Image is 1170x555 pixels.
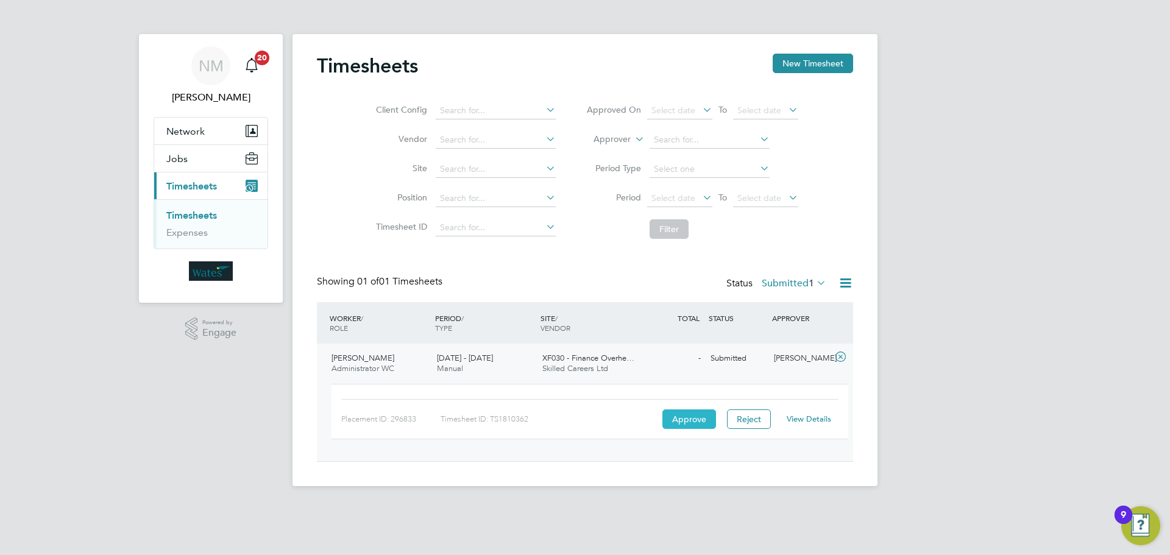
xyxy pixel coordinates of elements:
[357,275,442,288] span: 01 Timesheets
[706,348,769,369] div: Submitted
[361,313,363,323] span: /
[331,363,394,373] span: Administrator WC
[737,105,781,116] span: Select date
[372,221,427,232] label: Timesheet ID
[189,261,233,281] img: wates-logo-retina.png
[715,189,731,205] span: To
[154,90,268,105] span: Nicola Merchant
[372,133,427,144] label: Vendor
[166,227,208,238] a: Expenses
[139,34,283,303] nav: Main navigation
[737,193,781,203] span: Select date
[441,409,659,429] div: Timesheet ID: TS1810362
[787,414,831,424] a: View Details
[715,102,731,118] span: To
[461,313,464,323] span: /
[437,353,493,363] span: [DATE] - [DATE]
[437,363,463,373] span: Manual
[154,199,268,249] div: Timesheets
[435,323,452,333] span: TYPE
[166,210,217,221] a: Timesheets
[651,105,695,116] span: Select date
[330,323,348,333] span: ROLE
[586,104,641,115] label: Approved On
[372,104,427,115] label: Client Config
[727,409,771,429] button: Reject
[255,51,269,65] span: 20
[166,153,188,164] span: Jobs
[650,132,770,149] input: Search for...
[436,102,556,119] input: Search for...
[436,161,556,178] input: Search for...
[586,192,641,203] label: Period
[650,161,770,178] input: Select one
[1121,506,1160,545] button: Open Resource Center, 9 new notifications
[372,163,427,174] label: Site
[650,219,689,239] button: Filter
[185,317,237,341] a: Powered byEngage
[436,219,556,236] input: Search for...
[317,275,445,288] div: Showing
[436,190,556,207] input: Search for...
[199,58,224,74] span: NM
[642,348,706,369] div: -
[154,145,268,172] button: Jobs
[327,307,432,339] div: WORKER
[773,54,853,73] button: New Timesheet
[341,409,441,429] div: Placement ID: 296833
[436,132,556,149] input: Search for...
[357,275,379,288] span: 01 of
[706,307,769,329] div: STATUS
[651,193,695,203] span: Select date
[166,125,205,137] span: Network
[555,313,558,323] span: /
[239,46,264,85] a: 20
[154,261,268,281] a: Go to home page
[576,133,631,146] label: Approver
[769,307,832,329] div: APPROVER
[202,328,236,338] span: Engage
[202,317,236,328] span: Powered by
[762,277,826,289] label: Submitted
[154,46,268,105] a: NM[PERSON_NAME]
[726,275,829,292] div: Status
[372,192,427,203] label: Position
[542,363,608,373] span: Skilled Careers Ltd
[331,353,394,363] span: [PERSON_NAME]
[662,409,716,429] button: Approve
[1121,515,1126,531] div: 9
[154,118,268,144] button: Network
[541,323,570,333] span: VENDOR
[769,348,832,369] div: [PERSON_NAME]
[542,353,634,363] span: XF030 - Finance Overhe…
[432,307,537,339] div: PERIOD
[678,313,700,323] span: TOTAL
[537,307,643,339] div: SITE
[317,54,418,78] h2: Timesheets
[154,172,268,199] button: Timesheets
[809,277,814,289] span: 1
[166,180,217,192] span: Timesheets
[586,163,641,174] label: Period Type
